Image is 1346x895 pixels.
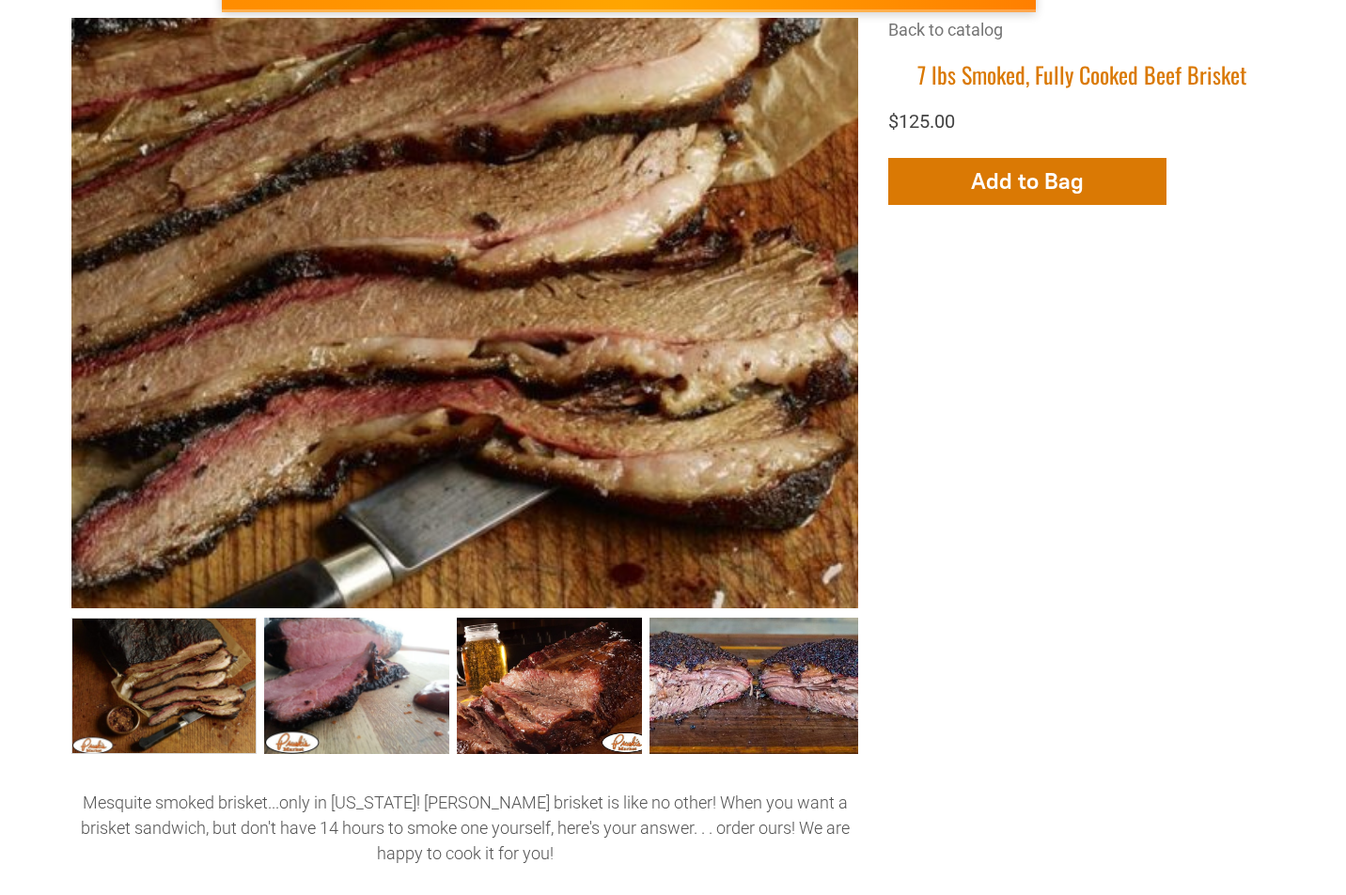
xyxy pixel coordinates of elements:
span: $125.00 [888,110,955,133]
h1: 7 lbs Smoked, Fully Cooked Beef Brisket [888,60,1275,89]
a: 7 lbs Smoked, Fully Cooked Beef Brisket 1 [264,618,449,755]
span: Add to Bag [971,167,1084,195]
button: Add to Bag [888,158,1166,205]
a: 7 lbs Smoked, Fully Cooked Beef Brisket 3 [650,618,859,755]
a: 7 lbs Smoked, Fully Cooked Beef Brisket 0 [71,618,257,755]
div: Breadcrumbs [888,18,1275,60]
p: Mesquite smoked brisket...only in [US_STATE]! [PERSON_NAME] brisket is like no other! When you wa... [71,790,858,866]
a: Back to catalog [888,20,1003,39]
a: 7 lbs Smoked, Fully Cooked Beef Brisket 2 [457,618,642,755]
